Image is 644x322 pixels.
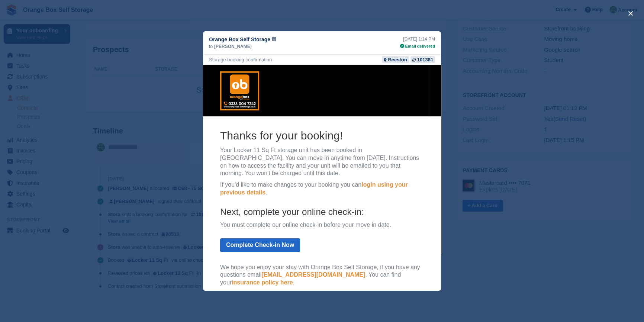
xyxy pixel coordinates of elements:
a: Beeston [382,56,409,63]
div: Email delivered [400,43,435,49]
p: You must complete our online check-in before your move in date. [17,156,221,164]
a: 101381 [410,56,435,63]
p: Your Locker 11 Sq Ft storage unit has been booked in [GEOGRAPHIC_DATA]. You can move in anytime f... [17,81,221,112]
img: Orange Box Self Storage Logo [17,6,56,45]
span: Orange Box Self Storage [209,36,270,43]
a: [EMAIL_ADDRESS][DOMAIN_NAME] [58,206,162,213]
span: [PERSON_NAME] [214,43,252,50]
div: Storage booking confirmation [209,56,272,63]
a: insurance policy here [29,214,90,220]
div: [DATE] 1:14 PM [400,36,435,42]
p: If you'd like to make changes to your booking you can . [17,116,221,132]
button: close [625,7,637,19]
h4: Next, complete your online check-in: [17,141,221,152]
img: icon-info-grey-7440780725fd019a000dd9b08b2336e03edf1995a4989e88bcd33f0948082b44.svg [272,37,276,41]
div: 101381 [417,56,433,63]
h2: Thanks for your booking! [17,63,221,78]
div: Beeston [388,56,407,63]
span: to [209,43,213,50]
a: Complete Check-in Now [17,173,97,187]
p: We hope you enjoy your stay with Orange Box Self Storage, if you have any questions email . You c... [17,199,221,222]
a: login using your previous details [17,116,205,131]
